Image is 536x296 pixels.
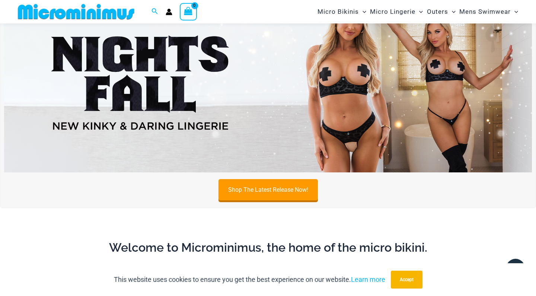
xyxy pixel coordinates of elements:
nav: Site Navigation [315,1,521,22]
span: Menu Toggle [359,2,366,21]
img: MM SHOP LOGO FLAT [15,3,137,20]
a: Mens SwimwearMenu ToggleMenu Toggle [457,2,520,21]
a: View Shopping Cart, empty [180,3,197,20]
span: Menu Toggle [415,2,423,21]
a: Search icon link [151,7,158,16]
a: Account icon link [166,9,172,15]
a: Micro BikinisMenu ToggleMenu Toggle [316,2,368,21]
span: Menu Toggle [448,2,456,21]
span: Mens Swimwear [459,2,511,21]
a: OutersMenu ToggleMenu Toggle [425,2,457,21]
a: Shop The Latest Release Now! [218,179,318,200]
a: Learn more [351,276,385,283]
h2: Welcome to Microminimus, the home of the micro bikini. [20,240,516,255]
span: Micro Bikinis [318,2,359,21]
span: Micro Lingerie [370,2,415,21]
a: Micro LingerieMenu ToggleMenu Toggle [368,2,425,21]
p: This website uses cookies to ensure you get the best experience on our website. [114,274,385,285]
span: Menu Toggle [511,2,518,21]
button: Accept [391,271,422,289]
span: Outers [427,2,448,21]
